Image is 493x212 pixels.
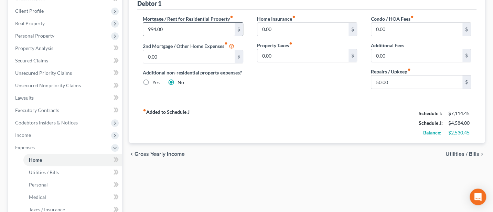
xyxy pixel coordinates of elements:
div: $ [462,49,471,62]
i: fiber_manual_record [410,15,414,19]
i: fiber_manual_record [224,42,228,45]
div: Open Intercom Messenger [470,189,486,205]
label: Property Taxes [257,42,292,49]
input: -- [143,23,234,36]
span: Secured Claims [15,58,48,63]
button: chevron_left Gross Yearly Income [129,151,185,157]
strong: Schedule I: [419,110,442,116]
span: Codebtors Insiders & Notices [15,120,78,125]
input: -- [257,23,349,36]
span: Executory Contracts [15,107,59,113]
input: -- [143,50,234,63]
span: Property Analysis [15,45,53,51]
div: $ [349,49,357,62]
div: $2,530.45 [448,129,471,136]
label: 2nd Mortgage / Other Home Expenses [143,42,234,50]
input: -- [371,49,462,62]
i: fiber_manual_record [289,42,292,45]
a: Personal [23,179,122,191]
i: chevron_left [129,151,135,157]
span: Real Property [15,20,45,26]
strong: Schedule J: [419,120,443,126]
a: Property Analysis [10,42,122,54]
div: $ [349,23,357,36]
a: Secured Claims [10,54,122,67]
label: Additional Fees [371,42,404,49]
i: chevron_right [479,151,485,157]
label: Repairs / Upkeep [371,68,411,75]
span: Unsecured Priority Claims [15,70,72,76]
label: No [178,79,184,86]
div: $7,114.45 [448,110,471,117]
div: $4,584.00 [448,120,471,127]
input: -- [371,23,462,36]
span: Lawsuits [15,95,34,101]
input: -- [371,75,462,89]
div: $ [462,23,471,36]
i: fiber_manual_record [292,15,296,19]
strong: Balance: [423,130,441,135]
span: Personal Property [15,33,54,39]
span: Home [29,157,42,163]
span: Expenses [15,144,35,150]
a: Utilities / Bills [23,166,122,179]
span: Unsecured Nonpriority Claims [15,82,81,88]
span: Utilities / Bills [446,151,479,157]
i: fiber_manual_record [230,15,233,19]
div: $ [235,50,243,63]
label: Condo / HOA Fees [371,15,414,22]
label: Yes [152,79,160,86]
strong: Added to Schedule J [143,109,190,138]
a: Medical [23,191,122,203]
a: Home [23,154,122,166]
label: Mortgage / Rent for Residential Property [143,15,233,22]
i: fiber_manual_record [143,109,146,112]
div: $ [235,23,243,36]
div: $ [462,75,471,89]
span: Medical [29,194,46,200]
span: Utilities / Bills [29,169,59,175]
label: Home Insurance [257,15,296,22]
input: -- [257,49,349,62]
a: Lawsuits [10,92,122,104]
a: Unsecured Nonpriority Claims [10,79,122,92]
i: fiber_manual_record [407,68,411,71]
span: Client Profile [15,8,44,14]
button: Utilities / Bills chevron_right [446,151,485,157]
a: Executory Contracts [10,104,122,117]
span: Personal [29,182,48,188]
label: Additional non-residential property expenses? [143,69,243,76]
span: Gross Yearly Income [135,151,185,157]
a: Unsecured Priority Claims [10,67,122,79]
span: Income [15,132,31,138]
